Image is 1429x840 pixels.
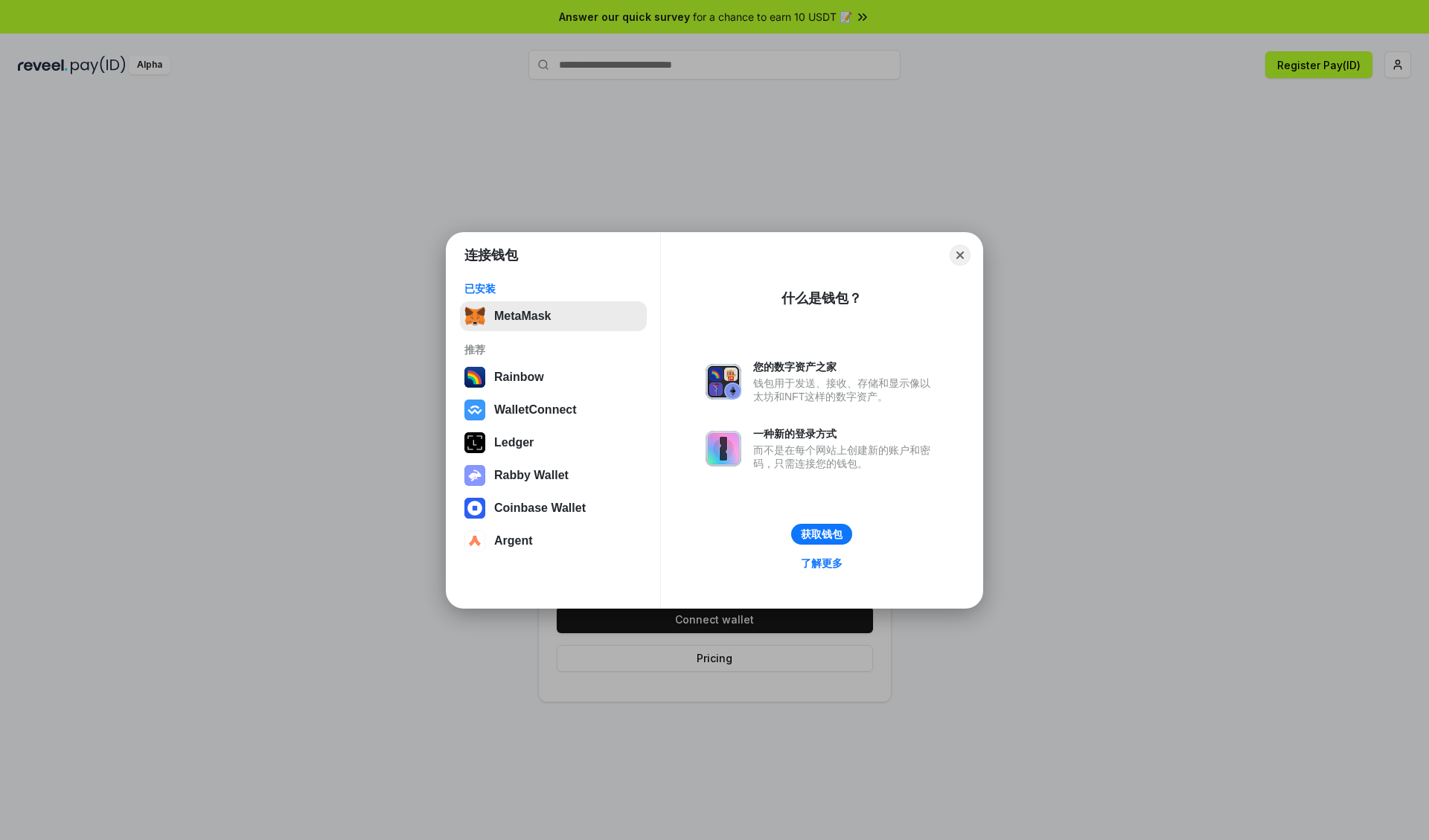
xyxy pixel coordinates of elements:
[753,443,938,470] div: 而不是在每个网站上创建新的账户和密码，只需连接您的钱包。
[494,469,569,482] div: Rabby Wallet
[753,427,938,440] div: 一种新的登录方式
[950,245,971,266] button: Close
[792,554,851,573] a: 了解更多
[791,524,852,545] button: 获取钱包
[494,310,551,323] div: MetaMask
[460,362,647,392] button: Rainbow
[494,436,534,449] div: Ledger
[494,403,577,417] div: WalletConnect
[460,526,647,556] button: Argent
[464,306,485,327] img: svg+xml,%3Csvg%20fill%3D%22none%22%20height%3D%2233%22%20viewBox%3D%220%200%2035%2033%22%20width%...
[781,289,862,307] div: 什么是钱包？
[460,301,647,331] button: MetaMask
[464,400,485,420] img: svg+xml,%3Csvg%20width%3D%2228%22%20height%3D%2228%22%20viewBox%3D%220%200%2028%2028%22%20fill%3D...
[464,530,485,551] img: svg+xml,%3Csvg%20width%3D%2228%22%20height%3D%2228%22%20viewBox%3D%220%200%2028%2028%22%20fill%3D...
[494,534,533,548] div: Argent
[801,557,843,570] div: 了解更多
[494,371,544,384] div: Rainbow
[464,432,485,453] img: svg+xml,%3Csvg%20xmlns%3D%22http%3A%2F%2Fwww.w3.org%2F2000%2Fsvg%22%20width%3D%2228%22%20height%3...
[460,395,647,425] button: WalletConnect
[460,461,647,490] button: Rabby Wallet
[460,428,647,458] button: Ledger
[464,498,485,519] img: svg+xml,%3Csvg%20width%3D%2228%22%20height%3D%2228%22%20viewBox%3D%220%200%2028%2028%22%20fill%3D...
[464,343,642,356] div: 推荐
[460,493,647,523] button: Coinbase Wallet
[753,376,938,403] div: 钱包用于发送、接收、存储和显示像以太坊和NFT这样的数字资产。
[706,431,741,467] img: svg+xml,%3Csvg%20xmlns%3D%22http%3A%2F%2Fwww.w3.org%2F2000%2Fsvg%22%20fill%3D%22none%22%20viewBox...
[494,501,586,515] div: Coinbase Wallet
[706,364,741,400] img: svg+xml,%3Csvg%20xmlns%3D%22http%3A%2F%2Fwww.w3.org%2F2000%2Fsvg%22%20fill%3D%22none%22%20viewBox...
[464,282,642,295] div: 已安装
[753,360,938,373] div: 您的数字资产之家
[464,367,485,388] img: svg+xml,%3Csvg%20width%3D%22120%22%20height%3D%22120%22%20viewBox%3D%220%200%20120%20120%22%20fil...
[801,528,843,541] div: 获取钱包
[464,465,485,486] img: svg+xml,%3Csvg%20xmlns%3D%22http%3A%2F%2Fwww.w3.org%2F2000%2Fsvg%22%20fill%3D%22none%22%20viewBox...
[464,246,518,264] h1: 连接钱包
